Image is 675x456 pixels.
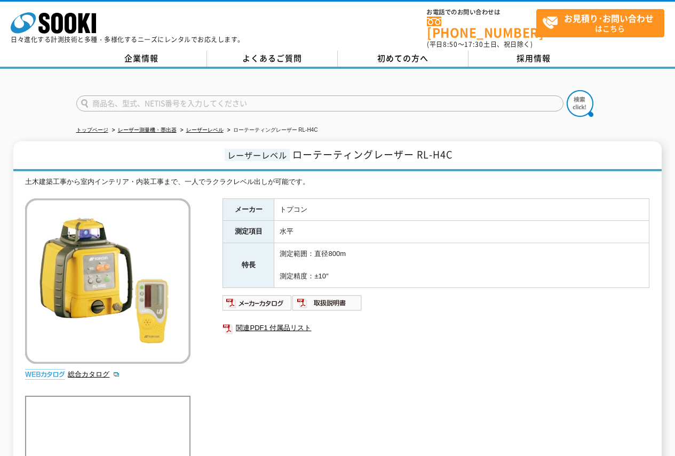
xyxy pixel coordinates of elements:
img: ローテーティングレーザー RL-H4C [25,198,190,364]
img: 取扱説明書 [292,294,362,311]
a: レーザー測量機・墨出器 [118,127,177,133]
span: お電話でのお問い合わせは [427,9,536,15]
th: メーカー [223,198,274,221]
a: 取扱説明書 [292,301,362,309]
a: よくあるご質問 [207,51,338,67]
span: (平日 ～ 土日、祝日除く) [427,39,533,49]
span: 8:50 [443,39,458,49]
a: 採用情報 [468,51,599,67]
input: 商品名、型式、NETIS番号を入力してください [76,95,563,111]
div: 土木建築工事から室内インテリア・内装工事まで、一人でラクラクレベル出しが可能です。 [25,177,649,188]
td: トプコン [274,198,649,221]
span: レーザーレベル [225,149,290,161]
a: お見積り･お問い合わせはこちら [536,9,664,37]
strong: お見積り･お問い合わせ [564,12,654,25]
a: トップページ [76,127,108,133]
span: 初めての方へ [377,52,428,64]
span: ローテーティングレーザー RL-H4C [292,147,452,162]
img: btn_search.png [567,90,593,117]
span: はこちら [542,10,664,36]
a: [PHONE_NUMBER] [427,17,536,38]
a: 企業情報 [76,51,207,67]
th: 特長 [223,243,274,287]
th: 測定項目 [223,221,274,243]
a: 初めての方へ [338,51,468,67]
p: 日々進化する計測技術と多種・多様化するニーズにレンタルでお応えします。 [11,36,244,43]
td: 水平 [274,221,649,243]
a: レーザーレベル [186,127,224,133]
img: メーカーカタログ [223,294,292,311]
a: メーカーカタログ [223,301,292,309]
li: ローテーティングレーザー RL-H4C [225,125,318,136]
img: webカタログ [25,369,65,380]
a: 総合カタログ [68,370,120,378]
a: 関連PDF1 付属品リスト [223,321,649,335]
span: 17:30 [464,39,483,49]
td: 測定範囲：直径800m 測定精度：±10″ [274,243,649,287]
